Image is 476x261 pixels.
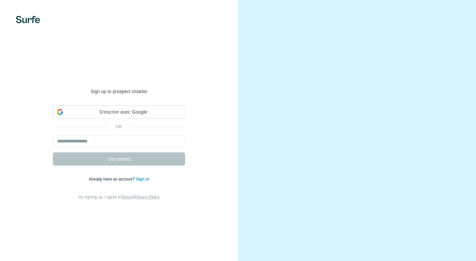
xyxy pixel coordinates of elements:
[121,195,132,199] a: Terms
[53,60,185,87] h1: Welcome to [GEOGRAPHIC_DATA]
[108,124,130,130] p: or
[53,88,185,95] p: Sign up to prospect smarter
[89,177,136,182] span: Already have an account?
[66,109,181,116] span: S'inscrire avec Google
[135,195,160,199] a: Privacy Policy
[53,105,185,119] div: S'inscrire avec Google
[16,16,40,23] img: Surfe's logo
[136,177,149,182] a: Sign in
[79,195,160,199] span: By signing up, I agree to &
